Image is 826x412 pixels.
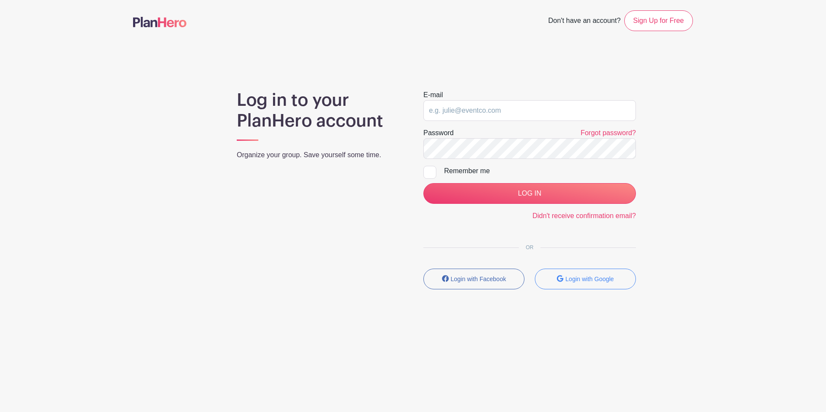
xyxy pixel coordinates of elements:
button: Login with Google [535,269,636,289]
a: Sign Up for Free [624,10,693,31]
small: Login with Facebook [451,276,506,282]
h1: Log in to your PlanHero account [237,90,403,131]
a: Forgot password? [581,129,636,136]
a: Didn't receive confirmation email? [532,212,636,219]
button: Login with Facebook [423,269,524,289]
img: logo-507f7623f17ff9eddc593b1ce0a138ce2505c220e1c5a4e2b4648c50719b7d32.svg [133,17,187,27]
span: OR [519,244,540,250]
input: LOG IN [423,183,636,204]
small: Login with Google [565,276,614,282]
input: e.g. julie@eventco.com [423,100,636,121]
span: Don't have an account? [548,12,621,31]
div: Remember me [444,166,636,176]
label: Password [423,128,454,138]
label: E-mail [423,90,443,100]
p: Organize your group. Save yourself some time. [237,150,403,160]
